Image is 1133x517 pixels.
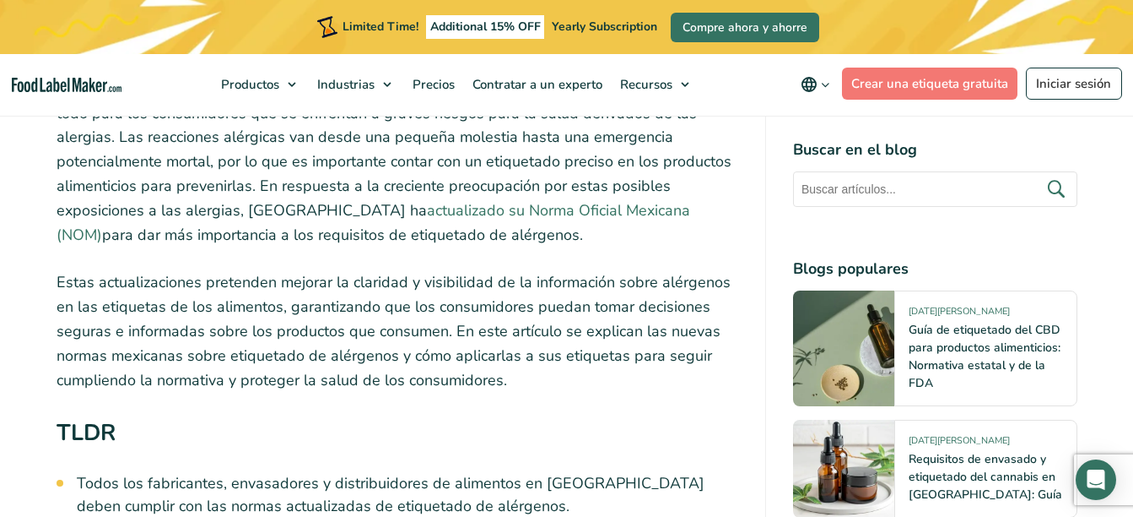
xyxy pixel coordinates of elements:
a: actualizado su Norma Oficial Mexicana (NOM) [57,200,690,245]
span: Recursos [615,76,674,93]
span: Limited Time! [343,19,418,35]
span: Industrias [312,76,376,93]
a: Compre ahora y ahorre [671,13,819,42]
div: Open Intercom Messenger [1076,460,1116,500]
a: Crear una etiqueta gratuita [842,68,1018,100]
span: [DATE][PERSON_NAME] [909,305,1010,324]
h4: Blogs populares [793,258,1077,280]
span: Productos [216,76,281,93]
span: Additional 15% OFF [426,15,545,39]
span: Precios [407,76,456,93]
input: Buscar artículos... [793,171,1077,207]
a: Guía de etiquetado del CBD para productos alimenticios: Normativa estatal y de la FDA [909,322,1060,391]
a: Industrias [309,54,400,115]
a: Requisitos de envasado y etiquetado del cannabis en [GEOGRAPHIC_DATA]: Guía [909,451,1062,503]
span: [DATE][PERSON_NAME] [909,434,1010,454]
a: Productos [213,54,305,115]
a: Iniciar sesión [1026,68,1122,100]
a: Recursos [612,54,698,115]
span: Yearly Subscription [552,19,657,35]
a: Precios [404,54,460,115]
p: Estas actualizaciones pretenden mejorar la claridad y visibilidad de la información sobre alérgen... [57,270,738,392]
span: Contratar a un experto [467,76,604,93]
a: Contratar a un experto [464,54,607,115]
h4: Buscar en el blog [793,139,1077,161]
p: El etiquetado de los alérgenos es un componente importante de la seguridad alimentaria, sobre tod... [57,77,738,248]
strong: TLDR [57,417,116,448]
